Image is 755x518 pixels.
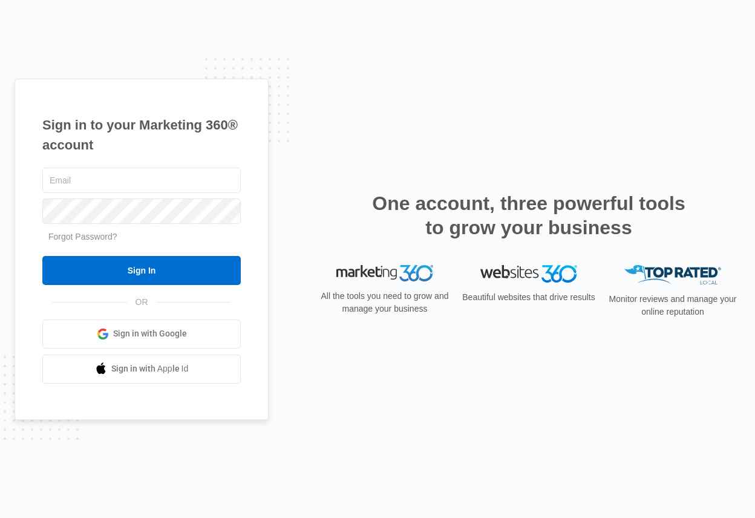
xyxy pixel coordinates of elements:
a: Sign in with Apple Id [42,355,241,384]
p: Beautiful websites that drive results [461,291,596,304]
a: Forgot Password? [48,232,117,241]
a: Sign in with Google [42,320,241,349]
input: Sign In [42,256,241,285]
img: Marketing 360 [336,265,433,282]
img: Top Rated Local [624,265,721,285]
h1: Sign in to your Marketing 360® account [42,115,241,155]
p: All the tools you need to grow and manage your business [317,290,453,315]
img: Websites 360 [480,265,577,283]
span: OR [127,296,157,309]
input: Email [42,168,241,193]
span: Sign in with Apple Id [111,362,189,375]
p: Monitor reviews and manage your online reputation [605,293,740,318]
span: Sign in with Google [113,327,187,340]
h2: One account, three powerful tools to grow your business [368,191,689,240]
